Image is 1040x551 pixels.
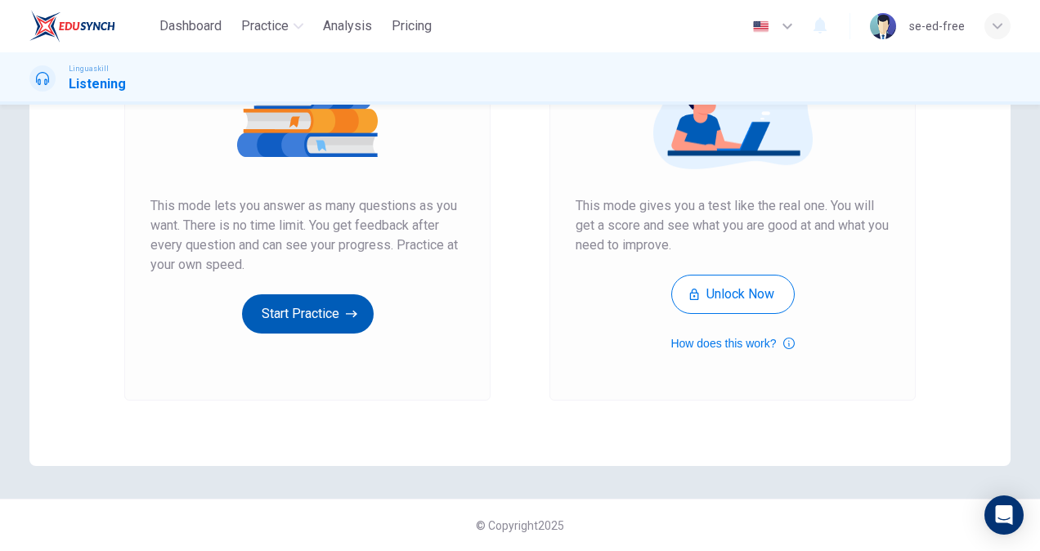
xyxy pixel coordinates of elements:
[150,196,464,275] span: This mode lets you answer as many questions as you want. There is no time limit. You get feedback...
[576,196,890,255] span: This mode gives you a test like the real one. You will get a score and see what you are good at a...
[385,11,438,41] button: Pricing
[29,10,153,43] a: EduSynch logo
[29,10,115,43] img: EduSynch logo
[392,16,432,36] span: Pricing
[159,16,222,36] span: Dashboard
[242,294,374,334] button: Start Practice
[909,16,965,36] div: se-ed-free
[69,63,109,74] span: Linguaskill
[241,16,289,36] span: Practice
[670,334,794,353] button: How does this work?
[69,74,126,94] h1: Listening
[323,16,372,36] span: Analysis
[235,11,310,41] button: Practice
[984,495,1024,535] div: Open Intercom Messenger
[671,275,795,314] button: Unlock Now
[153,11,228,41] button: Dashboard
[316,11,379,41] button: Analysis
[751,20,771,33] img: en
[870,13,896,39] img: Profile picture
[476,519,564,532] span: © Copyright 2025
